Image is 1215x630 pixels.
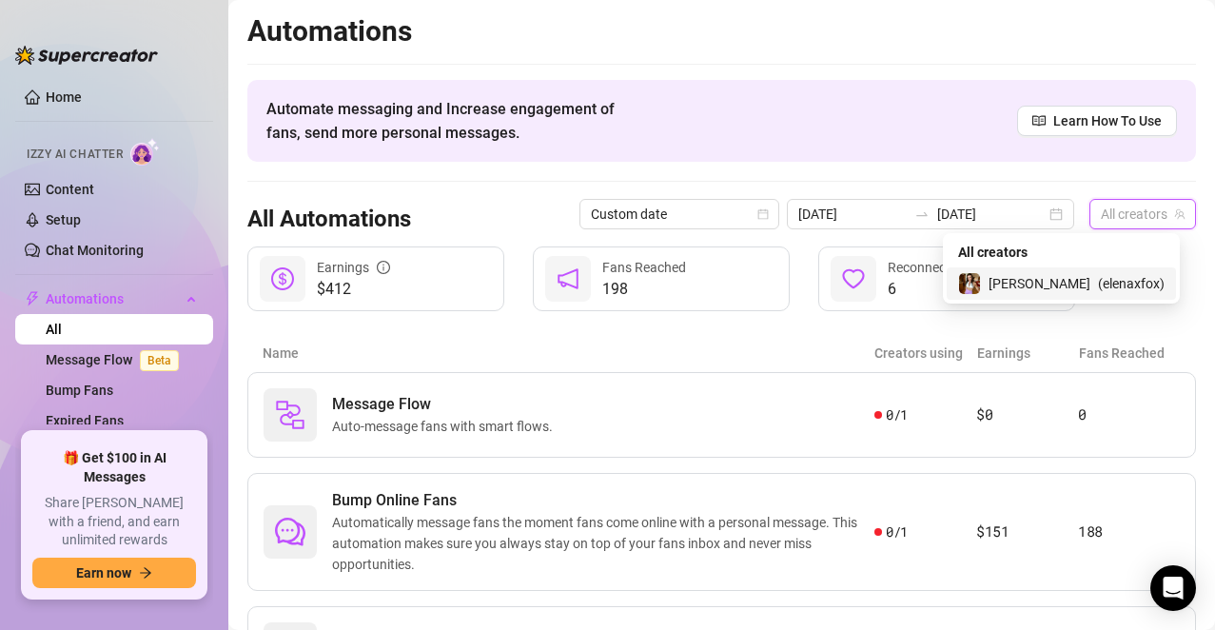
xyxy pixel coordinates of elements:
[1150,565,1196,611] div: Open Intercom Messenger
[332,489,874,512] span: Bump Online Fans
[886,404,908,425] span: 0 / 1
[46,89,82,105] a: Home
[914,207,930,222] span: to
[332,393,560,416] span: Message Flow
[317,278,390,301] span: $412
[76,565,131,581] span: Earn now
[46,322,62,337] a: All
[914,207,930,222] span: swap-right
[976,404,1078,426] article: $0
[1032,114,1046,128] span: read
[332,416,560,437] span: Auto-message fans with smart flows.
[247,205,411,235] h3: All Automations
[275,517,305,547] span: comment
[959,273,980,294] img: Elena
[130,138,160,166] img: AI Chatter
[1053,110,1162,131] span: Learn How To Use
[842,267,865,290] span: heart
[977,343,1079,364] article: Earnings
[140,350,179,371] span: Beta
[377,261,390,274] span: info-circle
[1079,343,1181,364] article: Fans Reached
[1078,521,1180,543] article: 188
[1101,200,1185,228] span: All creators
[27,146,123,164] span: Izzy AI Chatter
[46,352,186,367] a: Message FlowBeta
[266,97,633,145] span: Automate messaging and Increase engagement of fans, send more personal messages.
[757,208,769,220] span: calendar
[263,343,874,364] article: Name
[888,278,1018,301] span: 6
[139,566,152,580] span: arrow-right
[46,284,181,314] span: Automations
[317,257,390,278] div: Earnings
[46,212,81,227] a: Setup
[557,267,579,290] span: notification
[958,242,1028,263] span: All creators
[46,413,124,428] a: Expired Fans
[888,257,1018,278] div: Reconnected Fans
[1078,404,1180,426] article: 0
[46,243,144,258] a: Chat Monitoring
[46,182,94,197] a: Content
[602,260,686,275] span: Fans Reached
[976,521,1078,543] article: $151
[25,291,40,306] span: thunderbolt
[602,278,686,301] span: 198
[247,13,1196,49] h2: Automations
[32,449,196,486] span: 🎁 Get $100 in AI Messages
[332,512,874,575] span: Automatically message fans the moment fans come online with a personal message. This automation m...
[886,522,908,542] span: 0 / 1
[32,494,196,550] span: Share [PERSON_NAME] with a friend, and earn unlimited rewards
[1174,208,1186,220] span: team
[32,558,196,588] button: Earn nowarrow-right
[798,204,907,225] input: Start date
[874,343,976,364] article: Creators using
[989,273,1090,294] span: [PERSON_NAME]
[275,400,305,430] img: svg%3e
[1017,106,1177,136] a: Learn How To Use
[46,383,113,398] a: Bump Fans
[271,267,294,290] span: dollar
[1098,273,1165,294] span: ( elenaxfox )
[937,204,1046,225] input: End date
[591,200,768,228] span: Custom date
[15,46,158,65] img: logo-BBDzfeDw.svg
